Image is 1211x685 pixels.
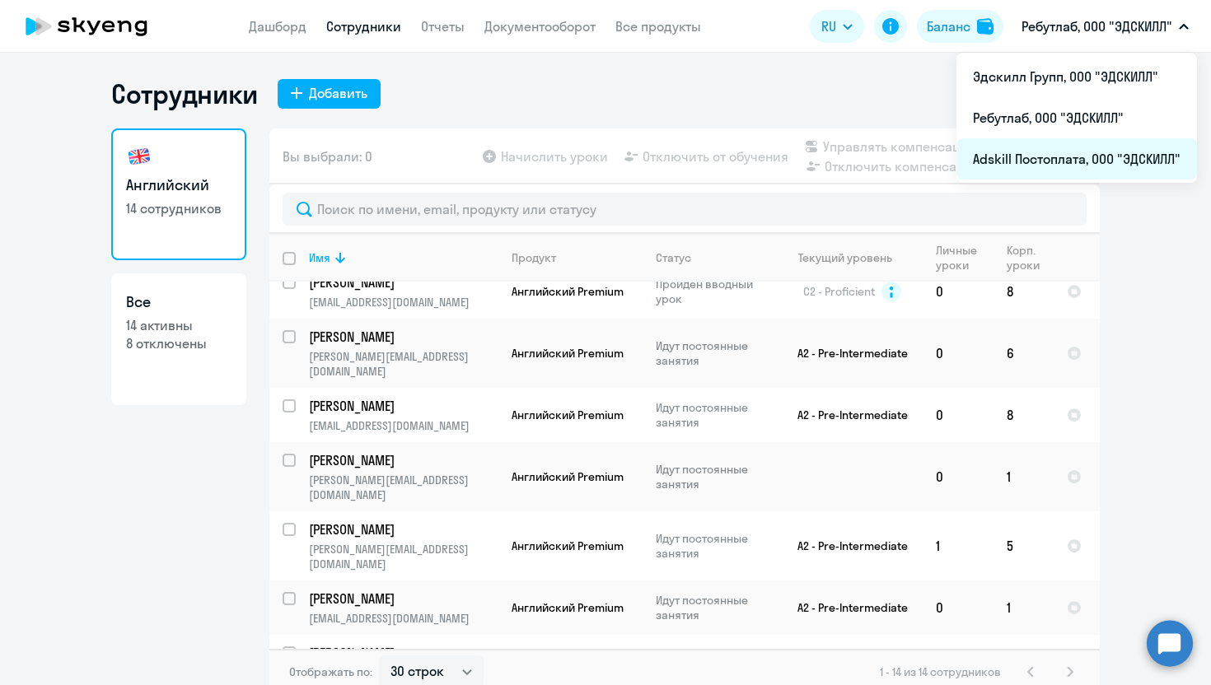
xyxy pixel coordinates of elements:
[798,250,892,265] div: Текущий уровень
[126,291,231,313] h3: Все
[309,644,495,662] p: [PERSON_NAME]
[769,319,923,388] td: A2 - Pre-Intermediate
[309,644,498,662] a: [PERSON_NAME]
[126,199,231,217] p: 14 сотрудников
[326,18,401,35] a: Сотрудники
[810,10,864,43] button: RU
[512,346,624,361] span: Английский Premium
[512,600,624,615] span: Английский Premium
[923,388,994,442] td: 0
[917,10,1003,43] button: Балансbalance
[126,316,231,334] p: 14 активны
[126,143,152,170] img: english
[512,250,556,265] div: Продукт
[309,520,495,538] p: [PERSON_NAME]
[309,520,498,538] a: [PERSON_NAME]
[512,538,624,553] span: Английский Premium
[656,593,769,622] p: Идут постоянные занятия
[309,295,498,310] p: [EMAIL_ADDRESS][DOMAIN_NAME]
[656,462,769,492] p: Идут постоянные занятия
[656,250,691,265] div: Статус
[421,18,465,35] a: Отчеты
[512,250,642,265] div: Продукт
[1013,7,1197,46] button: Ребутлаб, ООО "ЭДСКИЛЛ"
[126,334,231,352] p: 8 отключены
[309,397,495,415] p: [PERSON_NAME]
[309,83,367,103] div: Добавить
[769,511,923,580] td: A2 - Pre-Intermediate
[512,408,624,422] span: Английский Premium
[309,611,498,626] p: [EMAIL_ADDRESS][DOMAIN_NAME]
[923,580,994,635] td: 0
[923,442,994,511] td: 0
[656,400,769,430] p: Идут постоянные занятия
[994,442,1054,511] td: 1
[309,418,498,433] p: [EMAIL_ADDRESS][DOMAIN_NAME]
[309,589,495,608] p: [PERSON_NAME]
[309,473,498,502] p: [PERSON_NAME][EMAIL_ADDRESS][DOMAIN_NAME]
[278,79,381,109] button: Добавить
[484,18,596,35] a: Документооборот
[1022,16,1172,36] p: Ребутлаб, ООО "ЭДСКИЛЛ"
[309,451,498,469] a: [PERSON_NAME]
[821,16,836,36] span: RU
[309,250,330,265] div: Имя
[309,328,498,346] a: [PERSON_NAME]
[769,388,923,442] td: A2 - Pre-Intermediate
[923,511,994,580] td: 1
[309,451,495,469] p: [PERSON_NAME]
[283,193,1087,226] input: Поиск по имени, email, продукту или статусу
[994,319,1054,388] td: 6
[769,580,923,635] td: A2 - Pre-Intermediate
[111,273,246,405] a: Все14 активны8 отключены
[994,511,1054,580] td: 5
[994,580,1054,635] td: 1
[309,273,498,291] a: [PERSON_NAME]
[1007,243,1053,273] div: Корп. уроки
[994,388,1054,442] td: 8
[927,16,970,36] div: Баланс
[936,243,982,273] div: Личные уроки
[656,277,769,306] p: Пройден вводный урок
[1007,243,1042,273] div: Корп. уроки
[803,284,875,299] span: C2 - Proficient
[111,128,246,260] a: Английский14 сотрудников
[656,250,769,265] div: Статус
[956,53,1197,183] ul: RU
[923,319,994,388] td: 0
[309,589,498,608] a: [PERSON_NAME]
[936,243,993,273] div: Личные уроки
[126,175,231,196] h3: Английский
[783,250,922,265] div: Текущий уровень
[111,77,258,110] h1: Сотрудники
[615,18,701,35] a: Все продукты
[283,147,372,166] span: Вы выбрали: 0
[880,664,1001,679] span: 1 - 14 из 14 сотрудников
[309,328,495,346] p: [PERSON_NAME]
[249,18,306,35] a: Дашборд
[309,250,498,265] div: Имя
[309,273,495,291] p: [PERSON_NAME]
[512,469,624,484] span: Английский Premium
[289,664,372,679] span: Отображать по:
[923,264,994,319] td: 0
[656,338,769,368] p: Идут постоянные занятия
[309,349,498,379] p: [PERSON_NAME][EMAIL_ADDRESS][DOMAIN_NAME]
[994,264,1054,319] td: 8
[977,18,994,35] img: balance
[309,397,498,415] a: [PERSON_NAME]
[512,284,624,299] span: Английский Premium
[656,531,769,561] p: Идут постоянные занятия
[309,542,498,571] p: [PERSON_NAME][EMAIL_ADDRESS][DOMAIN_NAME]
